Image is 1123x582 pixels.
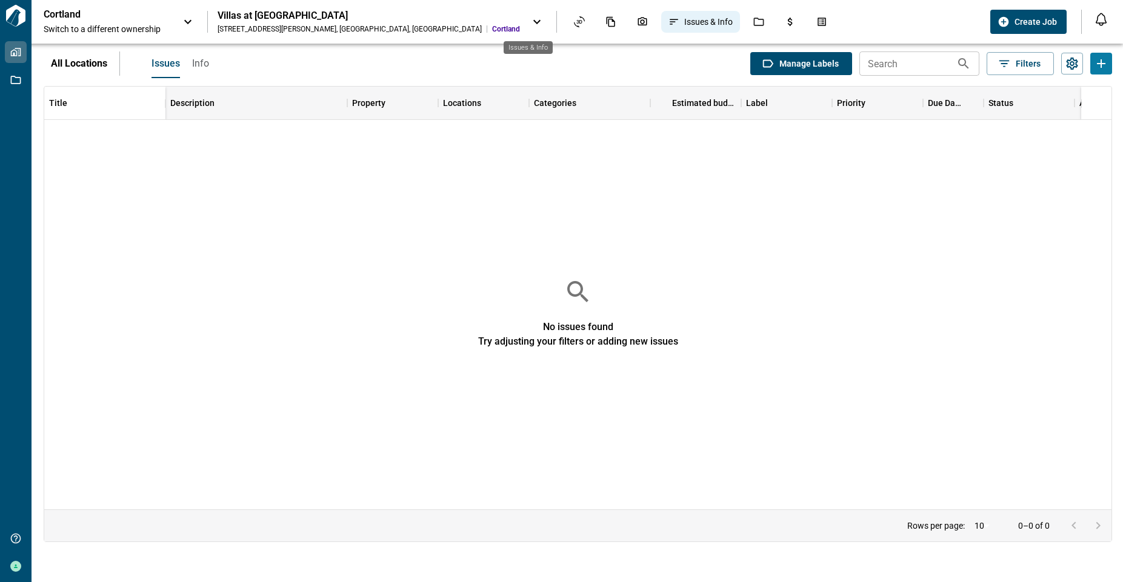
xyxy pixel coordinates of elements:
[746,87,768,120] div: Label
[630,12,655,32] div: Photos
[768,94,785,111] button: Sort
[832,87,923,120] div: Priority
[443,87,481,120] div: Locations
[139,49,209,78] div: base tabs
[51,56,107,71] p: All Locations
[684,16,733,28] span: Issues & Info
[672,87,736,120] div: Estimated budget
[44,87,165,120] div: Title
[170,87,215,120] div: Description
[741,87,832,120] div: Label
[837,87,865,120] div: Priority
[529,87,650,120] div: Categories
[152,58,180,70] span: Issues
[1013,94,1030,111] button: Sort
[478,333,678,348] span: Try adjusting your filters or adding new issues
[865,94,882,111] button: Sort
[650,87,741,120] div: Estimated budget
[987,52,1054,75] button: Filters
[67,95,84,112] button: Sort
[347,87,438,120] div: Property
[1015,16,1057,28] span: Create Job
[1016,58,1041,70] span: Filters
[218,10,520,22] div: Villas at [GEOGRAPHIC_DATA]
[215,94,232,111] button: Sort
[988,87,1013,120] div: Status
[352,87,385,120] div: Property
[567,12,592,32] div: Asset View
[44,23,171,35] span: Switch to a different ownership
[923,87,984,120] div: Due Date
[746,12,771,32] div: Jobs
[165,87,347,120] div: Description
[809,12,835,32] div: Takeoff Center
[962,94,979,111] button: Sort
[218,24,482,34] div: [STREET_ADDRESS][PERSON_NAME] , [GEOGRAPHIC_DATA] , [GEOGRAPHIC_DATA]
[928,87,962,120] div: Due Date
[984,87,1075,120] div: Status
[970,517,999,535] div: 10
[438,87,529,120] div: Locations
[44,8,153,21] p: Cortland
[1090,53,1112,74] button: Add Issues or Info
[192,58,209,70] span: Info
[779,58,839,70] span: Manage Labels
[655,94,672,111] button: Sort
[598,12,624,32] div: Documents
[543,306,613,333] span: No issues found
[907,522,965,530] p: Rows per page:
[750,52,852,75] button: Manage Labels
[504,41,553,54] div: Issues & Info
[534,87,576,120] div: Categories
[492,24,520,34] span: Cortland
[778,12,803,32] div: Budgets
[990,10,1067,34] button: Create Job
[1091,10,1111,29] button: Open notification feed
[1018,522,1050,530] p: 0–0 of 0
[1061,53,1083,74] button: Settings
[49,87,67,120] div: Title
[661,11,740,33] div: Issues & Info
